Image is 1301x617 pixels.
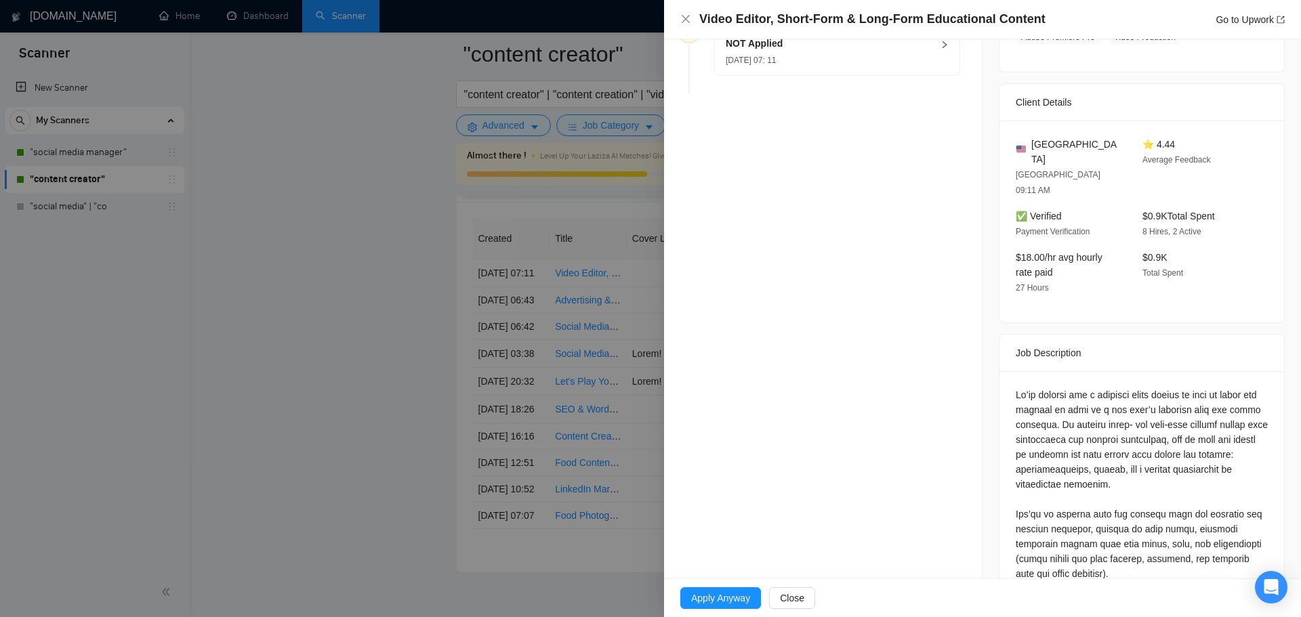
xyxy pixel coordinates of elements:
[1142,227,1201,236] span: 8 Hires, 2 Active
[699,11,1046,28] h4: Video Editor, Short-Form & Long-Form Educational Content
[1142,252,1168,263] span: $0.9K
[1277,16,1285,24] span: export
[1031,137,1121,167] span: [GEOGRAPHIC_DATA]
[1016,335,1268,371] div: Job Description
[1255,571,1287,603] div: Open Intercom Messenger
[1142,268,1183,278] span: Total Spent
[680,14,691,24] span: close
[1142,211,1215,221] span: $0.9K Total Spent
[680,587,761,609] button: Apply Anyway
[1216,14,1285,25] a: Go to Upworkexport
[1016,144,1026,154] img: 🇺🇸
[691,591,750,605] span: Apply Anyway
[1016,211,1062,221] span: ✅ Verified
[1016,283,1049,293] span: 27 Hours
[941,41,949,49] span: right
[1016,170,1100,195] span: [GEOGRAPHIC_DATA] 09:11 AM
[1142,155,1211,165] span: Average Feedback
[680,14,691,25] button: Close
[780,591,804,605] span: Close
[726,56,776,65] span: [DATE] 07: 11
[1016,227,1090,236] span: Payment Verification
[1142,139,1175,150] span: ⭐ 4.44
[1016,252,1102,278] span: $18.00/hr avg hourly rate paid
[769,587,815,609] button: Close
[1016,84,1268,121] div: Client Details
